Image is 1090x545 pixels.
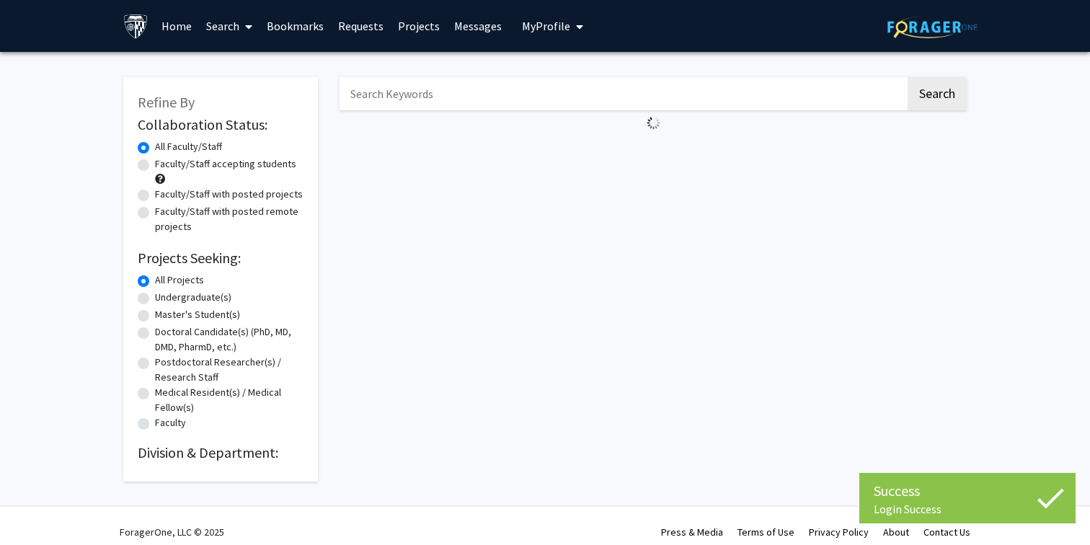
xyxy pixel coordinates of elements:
label: Postdoctoral Researcher(s) / Research Staff [155,355,303,385]
a: Messages [447,1,509,51]
a: Press & Media [661,526,723,539]
a: Contact Us [923,526,970,539]
label: All Projects [155,272,204,288]
a: Projects [391,1,447,51]
label: Medical Resident(s) / Medical Fellow(s) [155,385,303,415]
a: Privacy Policy [809,526,869,539]
a: Requests [331,1,391,51]
a: Search [199,1,260,51]
h2: Division & Department: [138,444,303,461]
div: Success [874,480,1061,502]
a: About [883,526,909,539]
h2: Collaboration Status: [138,116,303,133]
label: Undergraduate(s) [155,290,231,305]
nav: Page navigation [340,136,967,169]
h2: Projects Seeking: [138,249,303,267]
span: Refine By [138,93,195,111]
label: Faculty/Staff accepting students [155,156,296,172]
label: Faculty/Staff with posted remote projects [155,204,303,234]
input: Search Keywords [340,77,905,110]
a: Terms of Use [737,526,794,539]
label: Master's Student(s) [155,307,240,322]
img: ForagerOne Logo [887,16,978,38]
img: Loading [641,110,666,136]
div: Login Success [874,502,1061,516]
label: Doctoral Candidate(s) (PhD, MD, DMD, PharmD, etc.) [155,324,303,355]
label: All Faculty/Staff [155,139,222,154]
button: Search [908,77,967,110]
label: Faculty/Staff with posted projects [155,187,303,202]
a: Home [154,1,199,51]
a: Bookmarks [260,1,331,51]
img: Johns Hopkins University Logo [123,14,149,39]
span: My Profile [522,19,570,33]
iframe: Chat [1029,480,1079,534]
label: Faculty [155,415,186,430]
